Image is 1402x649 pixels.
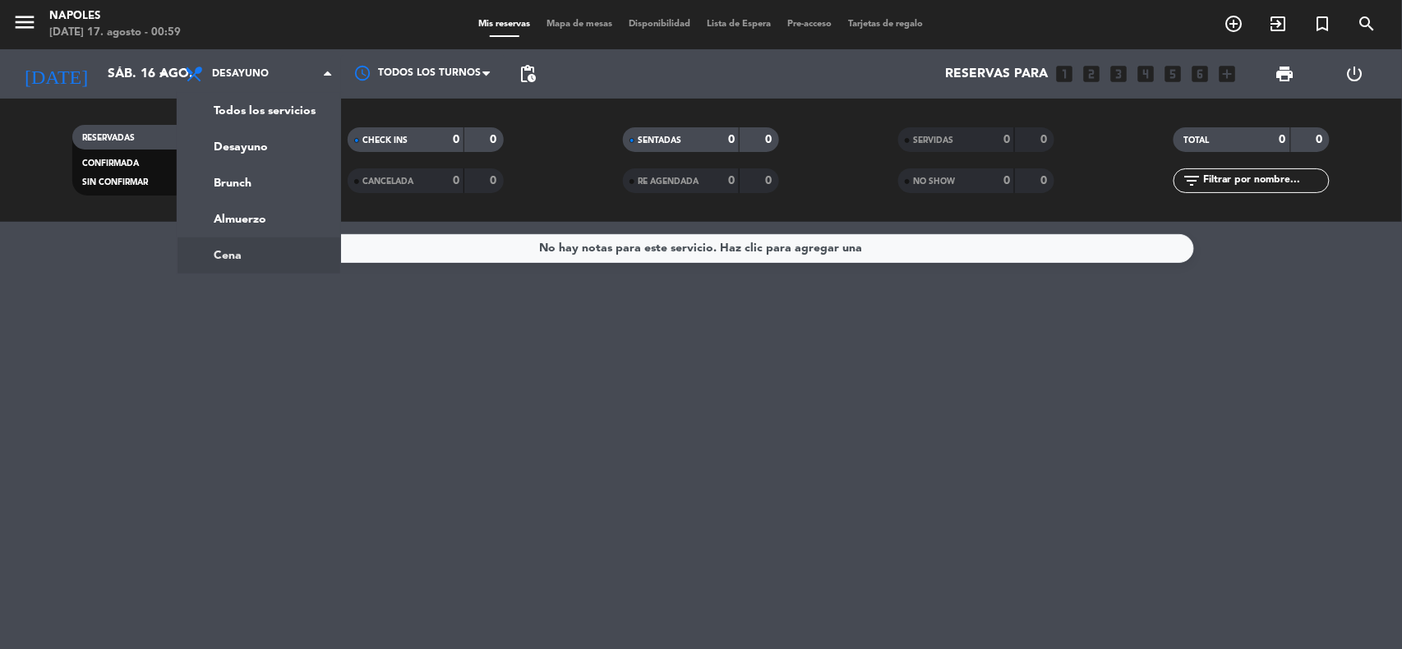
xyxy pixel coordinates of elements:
[1081,63,1103,85] i: looks_two
[1054,63,1076,85] i: looks_one
[539,20,621,29] span: Mapa de mesas
[12,56,99,92] i: [DATE]
[699,20,780,29] span: Lista de Espera
[780,20,841,29] span: Pre-acceso
[212,68,269,80] span: Desayuno
[1183,136,1209,145] span: TOTAL
[178,93,340,129] a: Todos los servicios
[12,10,37,40] button: menu
[490,175,500,186] strong: 0
[1136,63,1157,85] i: looks_4
[453,134,459,145] strong: 0
[913,177,955,186] span: NO SHOW
[1313,14,1333,34] i: turned_in_not
[540,239,863,258] div: No hay notas para este servicio. Haz clic para agregar una
[946,67,1049,82] span: Reservas para
[1041,175,1051,186] strong: 0
[49,8,181,25] div: Napoles
[841,20,932,29] span: Tarjetas de regalo
[362,136,408,145] span: CHECK INS
[1182,171,1201,191] i: filter_list
[1003,175,1010,186] strong: 0
[453,175,459,186] strong: 0
[728,134,735,145] strong: 0
[82,134,135,142] span: RESERVADAS
[1344,64,1364,84] i: power_settings_new
[638,177,699,186] span: RE AGENDADA
[178,165,340,201] a: Brunch
[490,134,500,145] strong: 0
[1269,14,1289,34] i: exit_to_app
[362,177,413,186] span: CANCELADA
[913,136,953,145] span: SERVIDAS
[471,20,539,29] span: Mis reservas
[12,10,37,35] i: menu
[1109,63,1130,85] i: looks_3
[766,175,776,186] strong: 0
[1163,63,1184,85] i: looks_5
[1224,14,1244,34] i: add_circle_outline
[621,20,699,29] span: Disponibilidad
[1320,49,1390,99] div: LOG OUT
[178,129,340,165] a: Desayuno
[82,159,139,168] span: CONFIRMADA
[178,237,340,274] a: Cena
[49,25,181,41] div: [DATE] 17. agosto - 00:59
[82,178,148,186] span: SIN CONFIRMAR
[638,136,681,145] span: SENTADAS
[1041,134,1051,145] strong: 0
[1217,63,1238,85] i: add_box
[1280,134,1286,145] strong: 0
[518,64,537,84] span: pending_actions
[153,64,173,84] i: arrow_drop_down
[766,134,776,145] strong: 0
[1190,63,1211,85] i: looks_6
[178,201,340,237] a: Almuerzo
[1358,14,1377,34] i: search
[1003,134,1010,145] strong: 0
[1275,64,1294,84] span: print
[1317,134,1326,145] strong: 0
[728,175,735,186] strong: 0
[1201,172,1329,190] input: Filtrar por nombre...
